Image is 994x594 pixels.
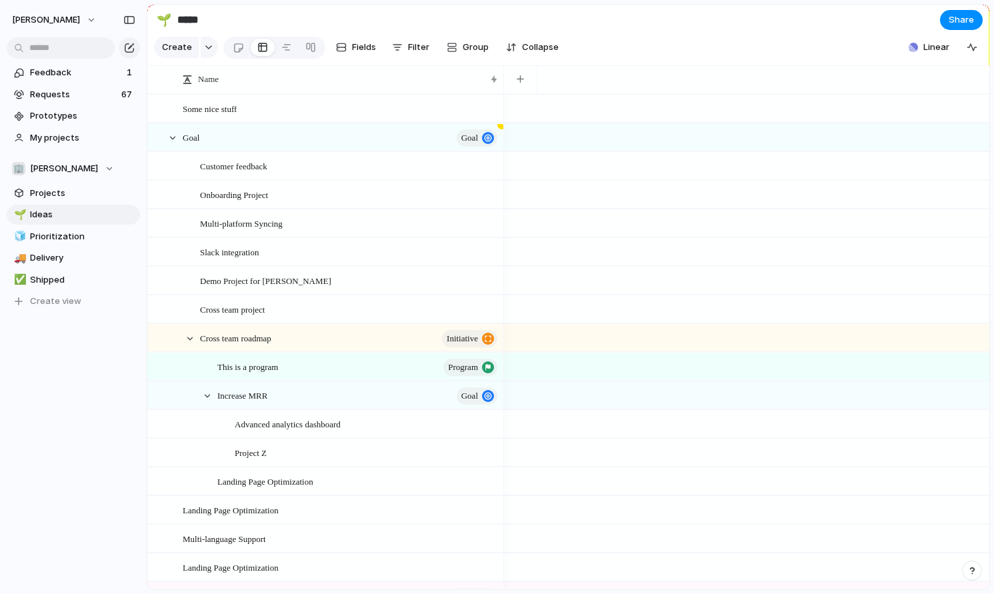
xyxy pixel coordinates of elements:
button: 🧊 [12,230,25,243]
span: My projects [30,131,135,145]
span: Multi-language Support [183,531,266,546]
span: Fields [352,41,376,54]
button: Linear [903,37,955,57]
div: 🧊 [14,229,23,244]
span: [PERSON_NAME] [12,13,80,27]
span: Projects [30,187,135,200]
span: 67 [121,88,135,101]
span: Onboarding Project [200,187,268,202]
button: Filter [387,37,435,58]
a: ✅Shipped [7,270,140,290]
span: Share [949,13,974,27]
span: Customer feedback [200,158,267,173]
div: 🚚 [14,251,23,266]
button: goal [457,129,497,147]
span: Group [463,41,489,54]
span: 1 [127,66,135,79]
span: Feedback [30,66,123,79]
span: Increase MRR [217,387,267,403]
span: Landing Page Optimization [183,502,279,517]
button: 🌱 [153,9,175,31]
span: Requests [30,88,117,101]
span: Filter [408,41,429,54]
span: Demo Project for [PERSON_NAME] [200,273,331,288]
button: Share [940,10,983,30]
span: Ideas [30,208,135,221]
a: My projects [7,128,140,148]
a: 🧊Prioritization [7,227,140,247]
a: Requests67 [7,85,140,105]
span: Advanced analytics dashboard [235,416,341,431]
span: Prioritization [30,230,135,243]
button: initiative [442,330,497,347]
span: Goal [183,129,199,145]
span: Shipped [30,273,135,287]
span: Cross team roadmap [200,330,271,345]
span: Landing Page Optimization [217,473,313,489]
span: Create [162,41,192,54]
span: Multi-platform Syncing [200,215,283,231]
div: 🌱 [14,207,23,223]
button: Create [154,37,199,58]
span: initiative [447,329,478,348]
span: Name [198,73,219,86]
span: Landing Page Optimization [183,559,279,575]
div: 🌱 [157,11,171,29]
span: goal [461,129,478,147]
span: [PERSON_NAME] [30,162,98,175]
button: Collapse [501,37,564,58]
span: program [448,358,478,377]
a: 🚚Delivery [7,248,140,268]
span: Create view [30,295,81,308]
span: Project Z [235,445,267,460]
span: This is a program [217,359,278,374]
a: Projects [7,183,140,203]
span: Linear [923,41,949,54]
button: ✅ [12,273,25,287]
span: Some nice stuff [183,101,237,116]
a: 🌱Ideas [7,205,140,225]
button: goal [457,387,497,405]
button: program [443,359,497,376]
span: Cross team project [200,301,265,317]
button: Create view [7,291,140,311]
button: [PERSON_NAME] [6,9,103,31]
a: Feedback1 [7,63,140,83]
button: Fields [331,37,381,58]
span: goal [461,387,478,405]
div: 🏢 [12,162,25,175]
button: 🚚 [12,251,25,265]
span: Delivery [30,251,135,265]
span: Slack integration [200,244,259,259]
div: ✅ [14,272,23,287]
button: 🌱 [12,208,25,221]
span: Prototypes [30,109,135,123]
button: Group [440,37,495,58]
span: Collapse [522,41,559,54]
a: Prototypes [7,106,140,126]
button: 🏢[PERSON_NAME] [7,159,140,179]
